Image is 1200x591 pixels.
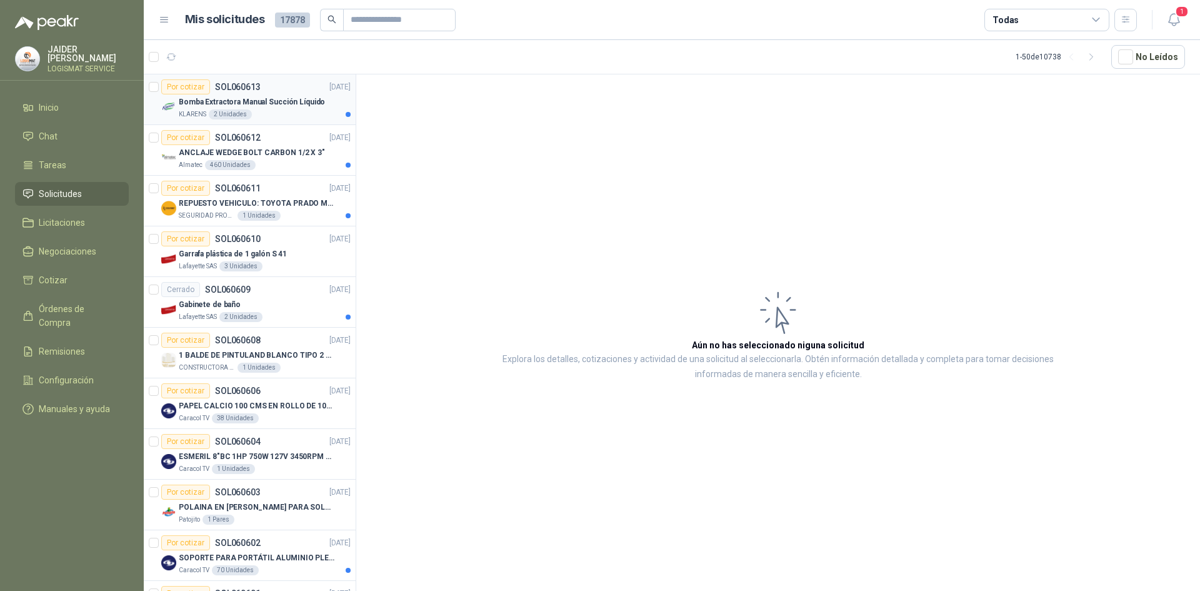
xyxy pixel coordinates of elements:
img: Company Logo [161,555,176,570]
p: SOL060612 [215,133,261,142]
img: Company Logo [161,150,176,165]
div: 1 Unidades [237,363,281,373]
p: [DATE] [329,385,351,397]
img: Company Logo [161,454,176,469]
p: Explora los detalles, cotizaciones y actividad de una solicitud al seleccionarla. Obtén informaci... [481,352,1075,382]
h3: Aún no has seleccionado niguna solicitud [692,338,864,352]
a: Tareas [15,153,129,177]
p: PAPEL CALCIO 100 CMS EN ROLLO DE 100 GR [179,400,334,412]
img: Company Logo [161,251,176,266]
p: [DATE] [329,335,351,346]
p: SOL060613 [215,83,261,91]
a: CerradoSOL060609[DATE] Company LogoGabinete de bañoLafayette SAS2 Unidades [144,277,356,328]
p: POLAINA EN [PERSON_NAME] PARA SOLDADOR / ADJUNTAR FICHA TECNICA [179,502,334,513]
a: Manuales y ayuda [15,397,129,421]
a: Por cotizarSOL060613[DATE] Company LogoBomba Extractora Manual Succión LíquidoKLARENS2 Unidades [144,74,356,125]
a: Por cotizarSOL060608[DATE] Company Logo1 BALDE DE PINTULAND BLANCO TIPO 2 DE 2.5 GLSCONSTRUCTORA ... [144,328,356,378]
a: Por cotizarSOL060611[DATE] Company LogoREPUESTO VEHICULO: TOYOTA PRADO MODELO 2013, CILINDRAJE 29... [144,176,356,226]
p: Patojito [179,515,200,525]
div: Por cotizar [161,535,210,550]
p: SEGURIDAD PROVISER LTDA [179,211,235,221]
div: Por cotizar [161,130,210,145]
div: 1 Unidades [237,211,281,221]
p: [DATE] [329,132,351,144]
div: 38 Unidades [212,413,259,423]
div: 3 Unidades [219,261,262,271]
p: JAIDER [PERSON_NAME] [47,45,129,63]
span: Configuración [39,373,94,387]
img: Company Logo [161,505,176,520]
p: SOL060606 [215,386,261,395]
p: Lafayette SAS [179,312,217,322]
div: Por cotizar [161,434,210,449]
p: [DATE] [329,284,351,296]
p: SOL060604 [215,437,261,446]
span: Chat [39,129,57,143]
a: Solicitudes [15,182,129,206]
a: Cotizar [15,268,129,292]
div: Por cotizar [161,181,210,196]
a: Por cotizarSOL060612[DATE] Company LogoANCLAJE WEDGE BOLT CARBON 1/2 X 3"Almatec460 Unidades [144,125,356,176]
div: Por cotizar [161,485,210,500]
p: SOL060611 [215,184,261,193]
div: 460 Unidades [205,160,256,170]
a: Chat [15,124,129,148]
p: SOL060608 [215,336,261,345]
div: 2 Unidades [209,109,252,119]
img: Company Logo [161,201,176,216]
img: Company Logo [16,47,39,71]
p: REPUESTO VEHICULO: TOYOTA PRADO MODELO 2013, CILINDRAJE 2982 [179,198,334,210]
p: SOL060610 [215,235,261,243]
p: [DATE] [329,436,351,448]
div: 70 Unidades [212,565,259,575]
p: SOPORTE PARA PORTÁTIL ALUMINIO PLEGABLE VTA [179,552,334,564]
p: SOL060602 [215,538,261,547]
p: Caracol TV [179,464,209,474]
button: No Leídos [1111,45,1185,69]
h1: Mis solicitudes [185,11,265,29]
p: Garrafa plástica de 1 galón S 41 [179,248,287,260]
p: SOL060603 [215,488,261,497]
div: 1 Pares [202,515,234,525]
span: 17878 [275,13,310,28]
p: 1 BALDE DE PINTULAND BLANCO TIPO 2 DE 2.5 GLS [179,350,334,361]
img: Company Logo [161,353,176,368]
p: [DATE] [329,537,351,549]
div: Cerrado [161,282,200,297]
span: Cotizar [39,273,67,287]
span: Manuales y ayuda [39,402,110,416]
span: Solicitudes [39,187,82,201]
a: Inicio [15,96,129,119]
span: search [327,15,336,24]
span: 1 [1175,6,1189,18]
div: 1 Unidades [212,464,255,474]
a: Por cotizarSOL060606[DATE] Company LogoPAPEL CALCIO 100 CMS EN ROLLO DE 100 GRCaracol TV38 Unidades [144,378,356,429]
a: Por cotizarSOL060604[DATE] Company LogoESMERIL 8"BC 1HP 750W 127V 3450RPM URREACaracol TV1 Unidades [144,429,356,480]
a: Remisiones [15,340,129,363]
p: CONSTRUCTORA GRUPO FIP [179,363,235,373]
a: Negociaciones [15,240,129,263]
span: Inicio [39,101,59,114]
button: 1 [1162,9,1185,31]
a: Configuración [15,368,129,392]
img: Company Logo [161,403,176,418]
p: [DATE] [329,183,351,194]
p: LOGISMAT SERVICE [47,65,129,73]
p: Bomba Extractora Manual Succión Líquido [179,96,325,108]
img: Company Logo [161,302,176,317]
p: ANCLAJE WEDGE BOLT CARBON 1/2 X 3" [179,147,325,159]
p: ESMERIL 8"BC 1HP 750W 127V 3450RPM URREA [179,451,334,463]
p: [DATE] [329,81,351,93]
div: Por cotizar [161,333,210,348]
p: KLARENS [179,109,206,119]
div: Todas [992,13,1019,27]
a: Por cotizarSOL060603[DATE] Company LogoPOLAINA EN [PERSON_NAME] PARA SOLDADOR / ADJUNTAR FICHA TE... [144,480,356,530]
span: Órdenes de Compra [39,302,117,330]
p: Caracol TV [179,413,209,423]
span: Negociaciones [39,245,96,258]
div: Por cotizar [161,231,210,246]
div: 1 - 50 de 10738 [1016,47,1101,67]
span: Licitaciones [39,216,85,230]
img: Logo peakr [15,15,79,30]
p: Caracol TV [179,565,209,575]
